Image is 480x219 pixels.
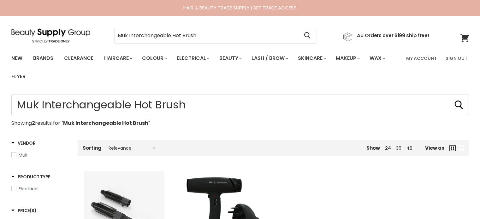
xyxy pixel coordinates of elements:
[299,28,316,43] button: Search
[83,145,101,151] label: Sorting
[7,70,30,83] a: Flyer
[11,120,469,126] p: Showing results for " "
[172,52,213,65] a: Electrical
[114,28,316,43] form: Product
[63,119,148,127] strong: Muk Interchangeable Hot Brush
[11,152,70,158] a: Muk
[454,100,464,110] button: Search
[137,52,171,65] a: Colour
[11,207,37,214] span: Price
[7,49,402,86] ul: Main menu
[19,186,39,192] span: Electrical
[442,52,471,65] a: Sign Out
[11,95,469,115] input: Search
[425,145,444,151] span: View as
[59,52,98,65] a: Clearance
[11,185,70,192] a: Electrical
[3,49,477,86] nav: Main
[402,52,441,65] a: My Account
[32,119,35,127] strong: 2
[293,52,330,65] a: Skincare
[252,4,297,11] a: GET TRADE ACCESS
[385,145,391,151] a: 24
[365,52,389,65] a: Wax
[11,207,37,214] h3: Price($)
[247,52,292,65] a: Lash / Brow
[7,52,27,65] a: New
[448,189,474,213] iframe: Gorgias live chat messenger
[19,152,27,158] span: Muk
[115,28,299,43] input: Search
[366,145,380,151] span: Show
[11,174,50,180] h3: Product Type
[215,52,246,65] a: Beauty
[406,145,412,151] a: 48
[28,52,58,65] a: Brands
[396,145,401,151] a: 36
[30,207,36,214] span: ($)
[3,5,477,11] div: HAIR & BEAUTY TRADE SUPPLY |
[331,52,364,65] a: Makeup
[99,52,136,65] a: Haircare
[11,95,469,115] form: Product
[11,140,36,146] h3: Vendor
